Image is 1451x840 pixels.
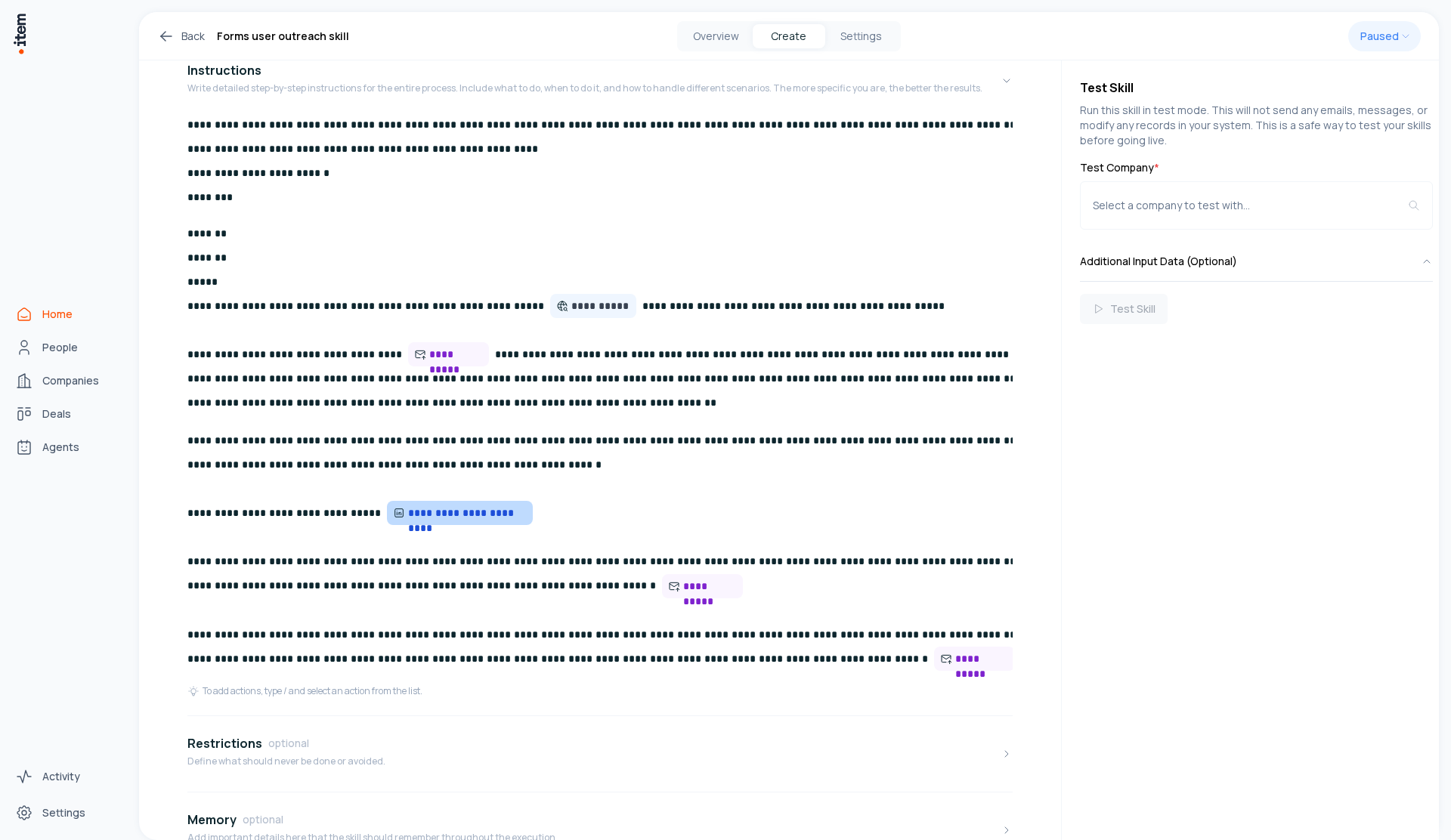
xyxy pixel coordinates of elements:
[187,61,261,79] h4: Instructions
[42,406,71,422] span: Deals
[1080,79,1433,97] h4: Test Skill
[187,755,385,767] p: Define what should never be done or avoided.
[187,82,982,94] p: Write detailed step-by-step instructions for the entire process. Include what to do, when to do i...
[187,113,1013,709] div: InstructionsWrite detailed step-by-step instructions for the entire process. Include what to do, ...
[42,805,85,820] span: Settings
[187,49,1013,113] button: InstructionsWrite detailed step-by-step instructions for the entire process. Include what to do, ...
[42,440,79,455] span: Agents
[42,340,78,355] span: People
[268,736,309,751] span: optional
[42,373,99,388] span: Companies
[12,12,27,55] img: Item Brain Logo
[187,811,237,829] h4: Memory
[187,734,262,752] h4: Restrictions
[9,299,124,329] a: Home
[243,812,283,827] span: optional
[1080,160,1433,175] label: Test Company
[9,761,124,792] a: Activity
[1080,242,1433,281] button: Additional Input Data (Optional)
[42,769,80,784] span: Activity
[680,24,753,48] button: Overview
[217,27,349,45] h1: Forms user outreach skill
[9,432,124,462] a: Agents
[9,399,124,429] a: Deals
[753,24,825,48] button: Create
[1093,198,1408,213] div: Select a company to test with...
[9,366,124,396] a: Companies
[42,307,73,322] span: Home
[157,27,205,45] a: Back
[1080,103,1433,148] p: Run this skill in test mode. This will not send any emails, messages, or modify any records in yo...
[825,24,898,48] button: Settings
[187,685,422,697] div: To add actions, type / and select an action from the list.
[9,798,124,828] a: Settings
[9,332,124,363] a: People
[187,722,1013,786] button: RestrictionsoptionalDefine what should never be done or avoided.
